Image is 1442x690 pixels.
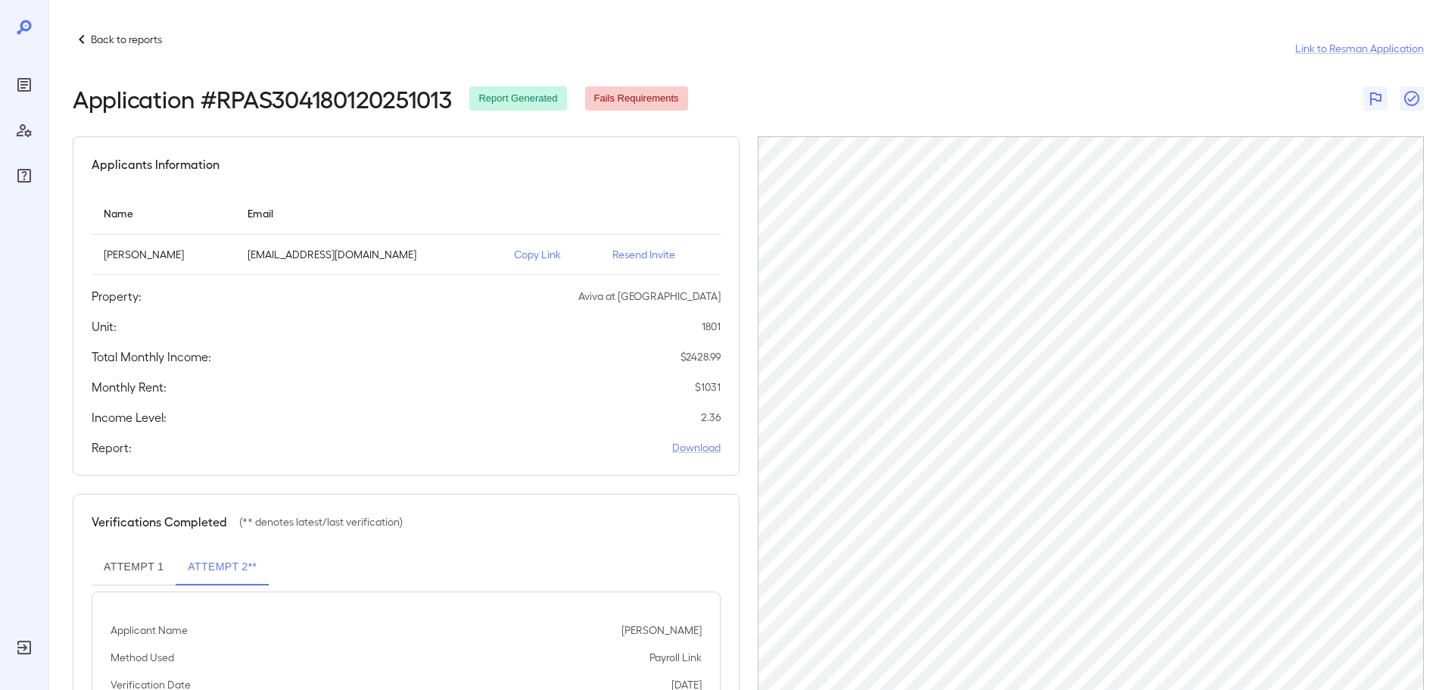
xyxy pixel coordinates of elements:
p: $ 1031 [695,379,721,395]
a: Download [672,440,721,455]
div: Reports [12,73,36,97]
p: 2.36 [701,410,721,425]
h5: Income Level: [92,408,167,426]
p: [EMAIL_ADDRESS][DOMAIN_NAME] [248,247,490,262]
div: FAQ [12,164,36,188]
p: Applicant Name [111,623,188,638]
p: Copy Link [514,247,588,262]
button: Attempt 1 [92,549,176,585]
button: Attempt 2** [176,549,269,585]
p: Method Used [111,650,174,665]
h5: Report: [92,439,132,457]
h5: Property: [92,287,142,305]
div: Manage Users [12,118,36,142]
button: Flag Report [1363,86,1387,111]
th: Email [235,192,502,235]
p: Payroll Link [649,650,702,665]
p: [PERSON_NAME] [104,247,223,262]
p: Aviva at [GEOGRAPHIC_DATA] [578,289,721,304]
button: Close Report [1400,86,1424,111]
p: Resend Invite [612,247,709,262]
p: Back to reports [91,32,162,47]
h5: Unit: [92,317,117,336]
h5: Verifications Completed [92,513,227,531]
span: Report Generated [469,92,566,106]
table: simple table [92,192,721,275]
p: 1801 [702,319,721,334]
p: [PERSON_NAME] [621,623,702,638]
h5: Monthly Rent: [92,378,167,396]
a: Link to Resman Application [1295,41,1424,56]
th: Name [92,192,235,235]
h5: Total Monthly Income: [92,348,211,366]
p: (** denotes latest/last verification) [239,514,403,529]
h2: Application # RPAS304180120251013 [73,85,451,112]
p: $ 2428.99 [681,349,721,364]
h5: Applicants Information [92,155,220,173]
div: Log Out [12,635,36,660]
span: Fails Requirements [585,92,688,106]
